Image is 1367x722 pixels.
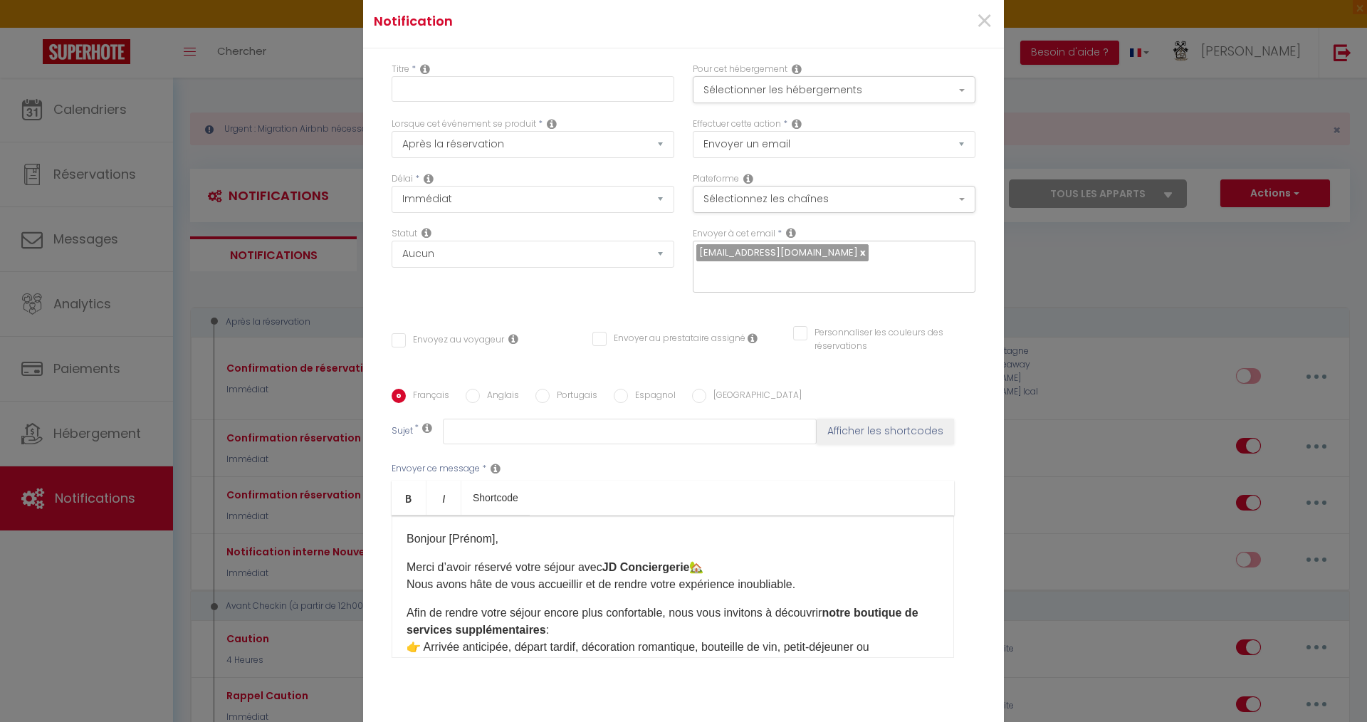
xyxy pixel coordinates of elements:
[420,63,430,75] i: Title
[421,227,431,239] i: Booking status
[392,227,417,241] label: Statut
[699,246,858,259] span: [EMAIL_ADDRESS][DOMAIN_NAME]
[407,605,939,673] p: Afin de rendre votre séjour encore plus confortable, nous vous invitons à découvrir : 👉 Arrivée a...
[461,481,530,515] a: Shortcode
[392,172,413,186] label: Délai
[817,419,954,444] button: Afficher les shortcodes
[975,6,993,37] button: Close
[743,173,753,184] i: Action Channel
[706,389,802,404] label: [GEOGRAPHIC_DATA]
[786,227,796,239] i: Recipient
[392,424,413,439] label: Sujet
[693,117,781,131] label: Effectuer cette action
[550,389,597,404] label: Portugais
[392,63,409,76] label: Titre
[406,389,449,404] label: Français
[748,333,758,344] i: Envoyer au prestataire si il est assigné
[693,63,787,76] label: Pour cet hébergement
[491,463,501,474] i: Message
[693,227,775,241] label: Envoyer à cet email
[424,173,434,184] i: Action Time
[792,118,802,130] i: Action Type
[392,516,954,658] div: ​
[480,389,519,404] label: Anglais
[693,186,975,213] button: Sélectionnez les chaînes
[792,63,802,75] i: This Rental
[407,607,918,636] strong: notre boutique de services supplémentaires
[374,11,780,31] h4: Notification
[508,333,518,345] i: Envoyer au voyageur
[426,481,461,515] a: Italic
[602,561,690,573] strong: JD Conciergerie
[407,559,939,593] p: Merci d’avoir réservé votre séjour avec 🏡 Nous avons hâte de vous accueillir et de rendre votre e...
[392,117,536,131] label: Lorsque cet événement se produit
[628,389,676,404] label: Espagnol
[693,76,975,103] button: Sélectionner les hébergements
[392,481,426,515] a: Bold
[693,172,739,186] label: Plateforme
[422,422,432,434] i: Subject
[407,530,939,548] p: Bonjour [Prénom],
[392,462,480,476] label: Envoyer ce message
[547,118,557,130] i: Event Occur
